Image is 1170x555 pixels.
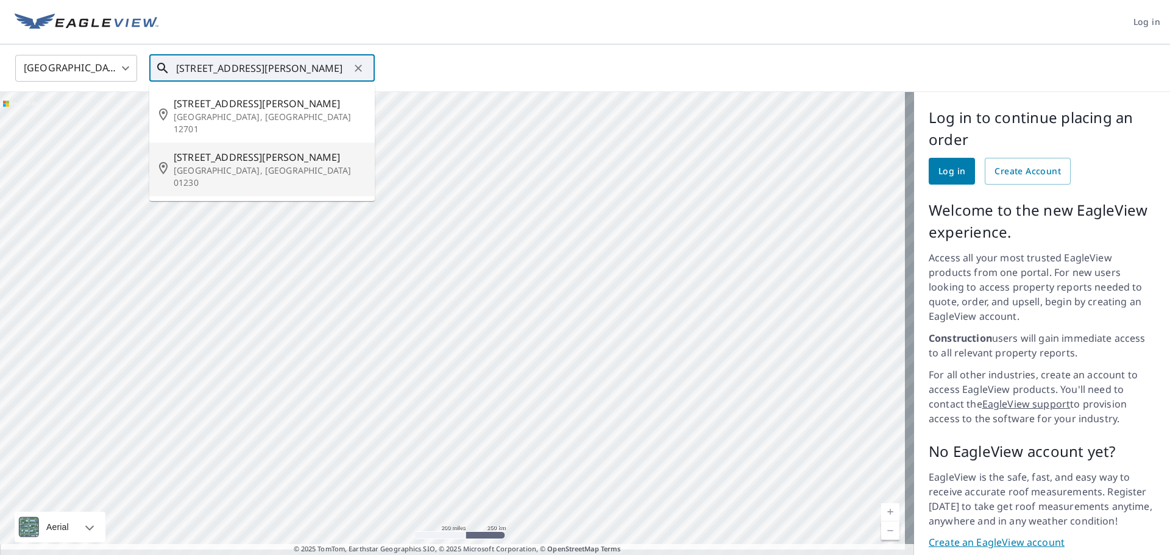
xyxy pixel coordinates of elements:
a: EagleView support [982,397,1071,411]
a: Current Level 5, Zoom In [881,503,899,521]
div: Aerial [43,512,73,542]
img: EV Logo [15,13,158,32]
p: Access all your most trusted EagleView products from one portal. For new users looking to access ... [929,250,1155,323]
p: Log in to continue placing an order [929,107,1155,150]
a: Create an EagleView account [929,536,1155,550]
p: EagleView is the safe, fast, and easy way to receive accurate roof measurements. Register [DATE] ... [929,470,1155,528]
span: Create Account [994,164,1061,179]
a: Terms [601,544,621,553]
p: Welcome to the new EagleView experience. [929,199,1155,243]
a: Log in [929,158,975,185]
input: Search by address or latitude-longitude [176,51,350,85]
strong: Construction [929,331,992,345]
span: Log in [938,164,965,179]
div: [GEOGRAPHIC_DATA] [15,51,137,85]
div: Aerial [15,512,105,542]
p: [GEOGRAPHIC_DATA], [GEOGRAPHIC_DATA] 12701 [174,111,365,135]
a: Create Account [985,158,1071,185]
p: No EagleView account yet? [929,440,1155,462]
button: Clear [350,60,367,77]
span: © 2025 TomTom, Earthstar Geographics SIO, © 2025 Microsoft Corporation, © [294,544,621,554]
span: [STREET_ADDRESS][PERSON_NAME] [174,96,365,111]
span: Log in [1133,15,1160,30]
p: users will gain immediate access to all relevant property reports. [929,331,1155,360]
p: For all other industries, create an account to access EagleView products. You'll need to contact ... [929,367,1155,426]
a: Current Level 5, Zoom Out [881,521,899,540]
span: [STREET_ADDRESS][PERSON_NAME] [174,150,365,164]
p: [GEOGRAPHIC_DATA], [GEOGRAPHIC_DATA] 01230 [174,164,365,189]
a: OpenStreetMap [547,544,598,553]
